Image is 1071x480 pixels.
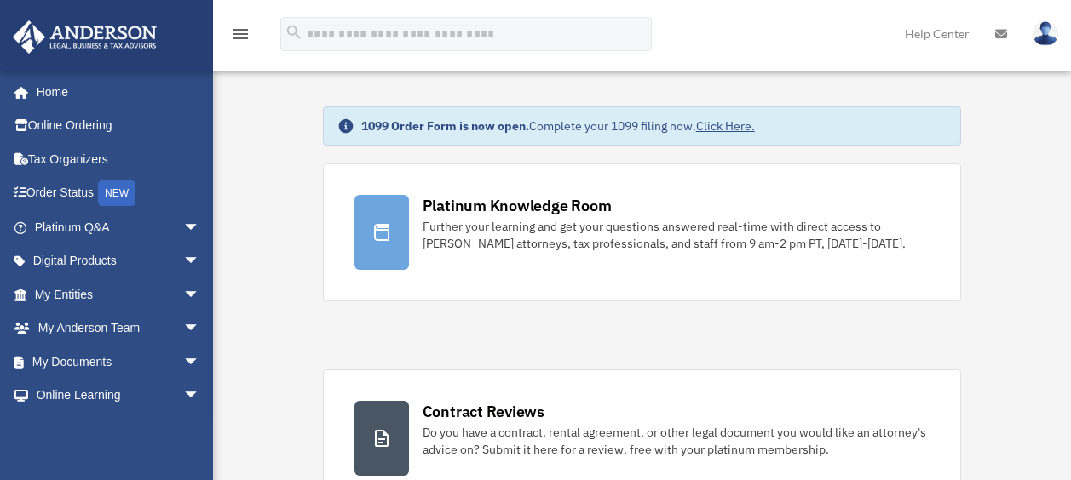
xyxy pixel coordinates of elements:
a: My Anderson Teamarrow_drop_down [12,311,226,346]
strong: 1099 Order Form is now open. [361,118,529,134]
a: My Entitiesarrow_drop_down [12,277,226,311]
div: Do you have a contract, rental agreement, or other legal document you would like an attorney's ad... [423,424,930,458]
span: arrow_drop_down [183,210,217,245]
i: menu [230,24,250,44]
span: arrow_drop_down [183,412,217,447]
a: Platinum Q&Aarrow_drop_down [12,210,226,244]
img: User Pic [1033,21,1058,46]
span: arrow_drop_down [183,379,217,414]
div: Further your learning and get your questions answered real-time with direct access to [PERSON_NAM... [423,218,930,252]
a: Order StatusNEW [12,176,226,211]
div: Platinum Knowledge Room [423,195,612,216]
div: Complete your 1099 filing now. [361,117,755,134]
span: arrow_drop_down [183,244,217,279]
a: My Documentsarrow_drop_down [12,345,226,379]
a: Click Here. [696,118,755,134]
i: search [285,23,303,42]
span: arrow_drop_down [183,277,217,312]
a: Platinum Knowledge Room Further your learning and get your questions answered real-time with dire... [323,163,962,301]
a: Billingarrow_drop_down [12,412,226,446]
a: menu [230,30,250,44]
a: Digital Productsarrow_drop_down [12,244,226,278]
a: Tax Organizers [12,142,226,176]
a: Online Ordering [12,109,226,143]
a: Home [12,75,217,109]
img: Anderson Advisors Platinum Portal [8,20,162,54]
a: Online Learningarrow_drop_down [12,379,226,413]
div: Contract Reviews [423,401,544,422]
span: arrow_drop_down [183,345,217,380]
span: arrow_drop_down [183,311,217,346]
div: NEW [98,180,135,206]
